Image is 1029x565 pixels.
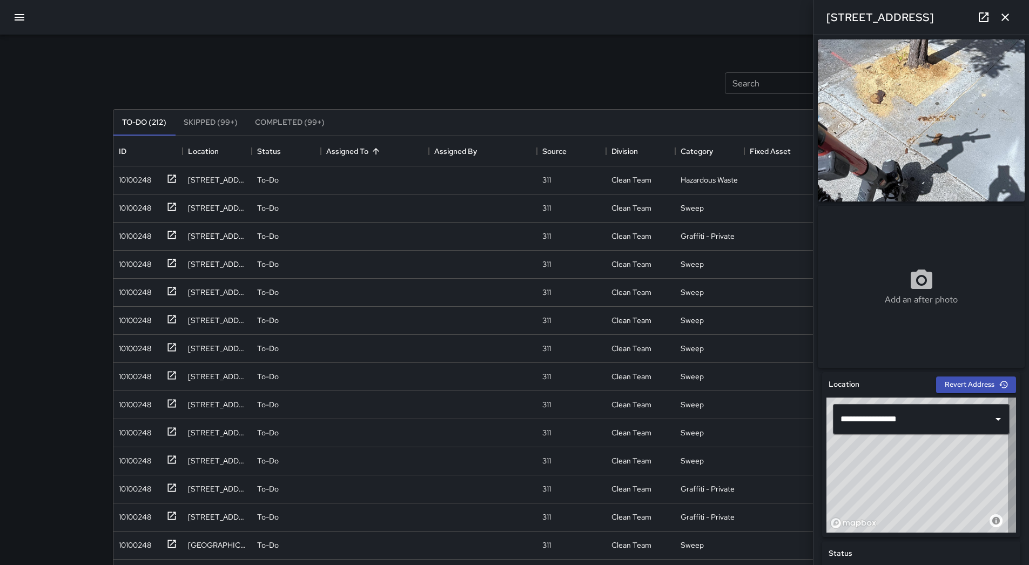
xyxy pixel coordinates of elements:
p: To-Do [257,343,279,354]
div: Clean Team [611,455,651,466]
div: 580 Stevenson Street [188,483,246,494]
div: 1195 Market Street [188,399,246,410]
div: Clean Team [611,315,651,326]
div: Fixed Asset [744,136,813,166]
p: To-Do [257,455,279,466]
div: 1306 Mission Street [188,540,246,550]
div: 10100248 [115,535,151,550]
p: To-Do [257,399,279,410]
div: Sweep [681,427,704,438]
p: To-Do [257,259,279,270]
div: 10100248 [115,339,151,354]
div: 311 [542,287,551,298]
div: Clean Team [611,427,651,438]
div: Graffiti - Private [681,512,735,522]
div: 743a Minna Street [188,343,246,354]
p: To-Do [257,287,279,298]
div: Sweep [681,455,704,466]
button: Sort [368,144,384,159]
div: 1185 Market Street [188,455,246,466]
div: 311 [542,343,551,354]
div: Source [542,136,567,166]
div: Sweep [681,315,704,326]
button: Completed (99+) [246,110,333,136]
div: Clean Team [611,512,651,522]
div: Assigned To [321,136,429,166]
div: Clean Team [611,371,651,382]
div: 311 [542,399,551,410]
div: 311 [542,231,551,241]
div: 311 [542,483,551,494]
div: Clean Team [611,540,651,550]
div: Sweep [681,399,704,410]
div: Fixed Asset [750,136,791,166]
div: Clean Team [611,203,651,213]
div: 311 [542,540,551,550]
div: 417 Tehama Street [188,203,246,213]
div: Assigned By [429,136,537,166]
div: 241 6th Street [188,287,246,298]
div: 311 [542,174,551,185]
div: 10100248 [115,226,151,241]
div: 10100248 [115,311,151,326]
div: 10100248 [115,423,151,438]
div: 10100248 [115,170,151,185]
div: 311 [542,315,551,326]
p: To-Do [257,371,279,382]
div: 311 [542,371,551,382]
div: 10100248 [115,367,151,382]
div: 311 [542,203,551,213]
div: 10100248 [115,282,151,298]
div: Graffiti - Private [681,231,735,241]
div: Source [537,136,606,166]
div: 1000 Howard Street [188,315,246,326]
div: 141 11th Street [188,231,246,241]
div: Assigned By [434,136,477,166]
div: Clean Team [611,343,651,354]
div: 10100248 [115,479,151,494]
p: To-Do [257,174,279,185]
div: 311 [542,512,551,522]
div: 311 [542,427,551,438]
div: 311 [542,455,551,466]
div: Sweep [681,540,704,550]
div: 10100248 [115,451,151,466]
div: 10100248 [115,395,151,410]
p: To-Do [257,540,279,550]
button: To-Do (212) [113,110,175,136]
p: To-Do [257,315,279,326]
div: 431 Tehama Street [188,174,246,185]
button: Skipped (99+) [175,110,246,136]
div: Status [257,136,281,166]
div: Sweep [681,343,704,354]
div: Location [183,136,252,166]
div: Category [681,136,713,166]
div: Sweep [681,203,704,213]
div: Status [252,136,321,166]
div: 10100248 [115,507,151,522]
div: 195-197 6th Street [188,371,246,382]
div: Clean Team [611,231,651,241]
div: Assigned To [326,136,368,166]
div: ID [119,136,126,166]
div: Division [606,136,675,166]
p: To-Do [257,483,279,494]
div: Clean Team [611,483,651,494]
div: Clean Team [611,287,651,298]
p: To-Do [257,427,279,438]
div: Sweep [681,287,704,298]
div: 10100248 [115,198,151,213]
div: Division [611,136,638,166]
div: 311 [542,259,551,270]
div: Clean Team [611,259,651,270]
div: Clean Team [611,399,651,410]
div: Location [188,136,219,166]
div: Category [675,136,744,166]
div: Hazardous Waste [681,174,738,185]
div: Clean Team [611,174,651,185]
div: 25 7th Street [188,512,246,522]
p: To-Do [257,203,279,213]
div: 93 10th Street [188,259,246,270]
div: Sweep [681,259,704,270]
p: To-Do [257,512,279,522]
